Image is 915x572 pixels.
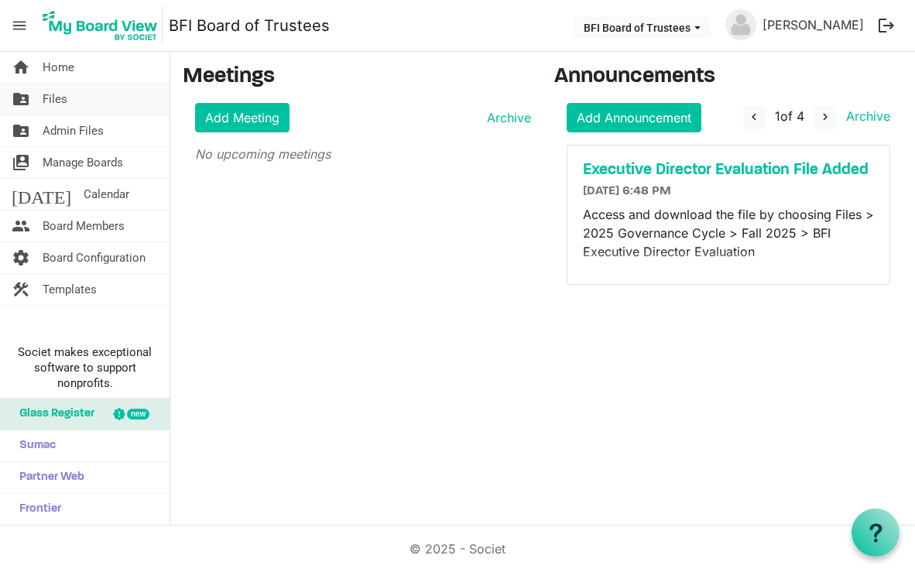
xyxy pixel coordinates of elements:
[43,242,146,273] span: Board Configuration
[195,103,290,132] a: Add Meeting
[583,185,671,197] span: [DATE] 6:48 PM
[410,541,505,557] a: © 2025 - Societ
[84,179,129,210] span: Calendar
[43,115,104,146] span: Admin Files
[814,106,836,129] button: navigate_next
[43,147,123,178] span: Manage Boards
[12,430,56,461] span: Sumac
[567,103,701,132] a: Add Announcement
[840,108,890,124] a: Archive
[183,64,531,91] h3: Meetings
[12,274,30,305] span: construction
[775,108,804,124] span: of 4
[127,409,149,420] div: new
[870,9,903,42] button: logout
[725,9,756,40] img: no-profile-picture.svg
[775,108,780,124] span: 1
[747,110,761,124] span: navigate_before
[756,9,870,40] a: [PERSON_NAME]
[12,211,30,241] span: people
[7,344,163,391] span: Societ makes exceptional software to support nonprofits.
[12,84,30,115] span: folder_shared
[38,6,163,45] img: My Board View Logo
[12,115,30,146] span: folder_shared
[583,161,874,180] a: Executive Director Evaluation File Added
[743,106,765,129] button: navigate_before
[12,462,84,493] span: Partner Web
[574,16,711,38] button: BFI Board of Trustees dropdownbutton
[195,145,531,163] p: No upcoming meetings
[554,64,903,91] h3: Announcements
[12,494,61,525] span: Frontier
[43,211,125,241] span: Board Members
[12,52,30,83] span: home
[38,6,169,45] a: My Board View Logo
[12,147,30,178] span: switch_account
[43,84,67,115] span: Files
[169,10,330,41] a: BFI Board of Trustees
[43,274,97,305] span: Templates
[583,205,874,261] p: Access and download the file by choosing Files > 2025 Governance Cycle > Fall 2025 > BFI Executiv...
[481,108,531,127] a: Archive
[5,11,34,40] span: menu
[12,242,30,273] span: settings
[12,179,71,210] span: [DATE]
[12,399,94,430] span: Glass Register
[43,52,74,83] span: Home
[818,110,832,124] span: navigate_next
